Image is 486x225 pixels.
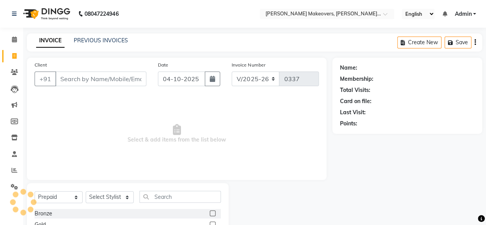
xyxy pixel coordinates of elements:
span: Select & add items from the list below [35,95,319,172]
a: INVOICE [36,34,65,48]
label: Client [35,62,47,68]
span: Admin [454,10,471,18]
a: PREVIOUS INVOICES [74,37,128,44]
button: Create New [397,37,441,48]
div: Membership: [340,75,373,83]
img: logo [20,3,72,25]
div: Points: [340,120,357,128]
div: Last Visit: [340,108,366,117]
button: Save [445,37,471,48]
div: Card on file: [340,97,372,105]
div: Total Visits: [340,86,370,94]
div: Bronze [35,210,52,218]
input: Search [139,191,221,203]
div: Name: [340,64,357,72]
button: +91 [35,72,56,86]
label: Invoice Number [232,62,265,68]
label: Date [158,62,168,68]
input: Search by Name/Mobile/Email/Code [55,72,146,86]
b: 08047224946 [85,3,118,25]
